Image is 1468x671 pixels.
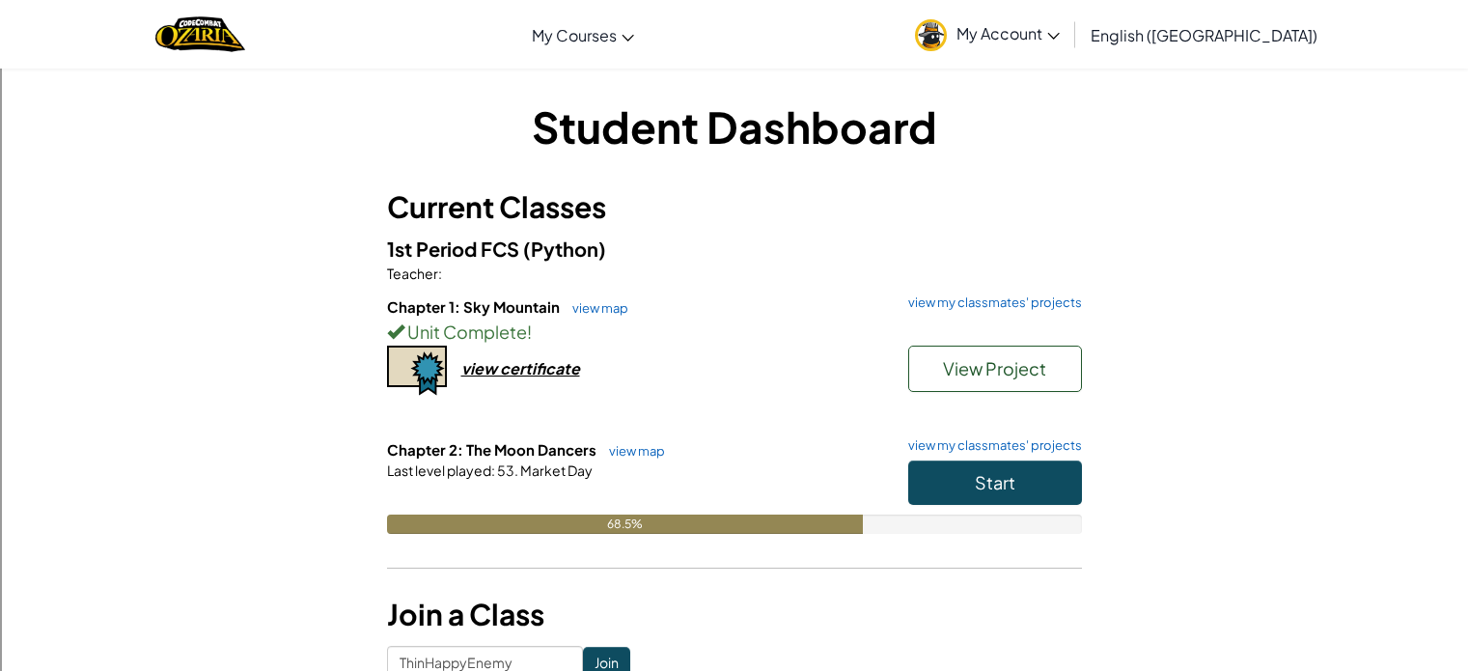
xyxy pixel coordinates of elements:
[522,9,644,61] a: My Courses
[155,14,245,54] img: Home
[1081,9,1327,61] a: English ([GEOGRAPHIC_DATA])
[1091,25,1317,45] span: English ([GEOGRAPHIC_DATA])
[155,14,245,54] a: Ozaria by CodeCombat logo
[532,25,617,45] span: My Courses
[956,23,1060,43] span: My Account
[915,19,947,51] img: avatar
[905,4,1069,65] a: My Account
